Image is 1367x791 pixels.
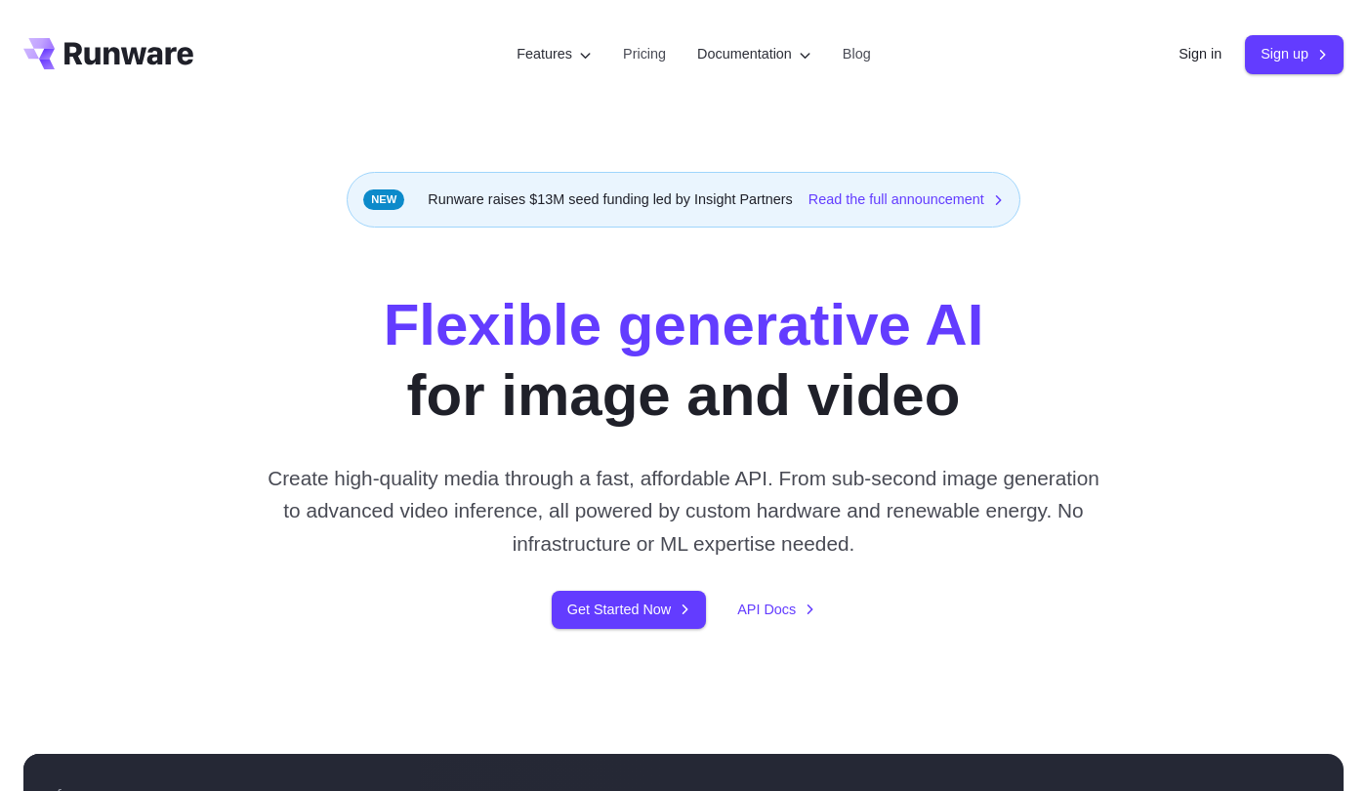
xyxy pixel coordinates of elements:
a: Blog [843,43,871,65]
a: Read the full announcement [808,188,1004,211]
h1: for image and video [384,290,984,431]
a: Pricing [623,43,666,65]
a: Go to / [23,38,193,69]
a: Sign up [1245,35,1344,73]
label: Documentation [697,43,811,65]
p: Create high-quality media through a fast, affordable API. From sub-second image generation to adv... [261,462,1105,560]
strong: Flexible generative AI [384,292,984,357]
label: Features [517,43,592,65]
div: Runware raises $13M seed funding led by Insight Partners [347,172,1020,228]
a: API Docs [737,599,815,621]
a: Sign in [1179,43,1222,65]
a: Get Started Now [552,591,706,629]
